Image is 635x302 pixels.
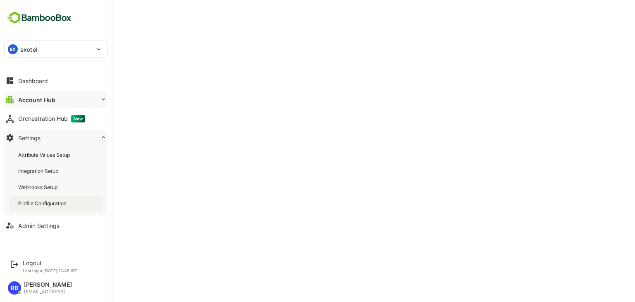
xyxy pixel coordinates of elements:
[71,115,85,122] span: New
[4,91,107,108] button: Account Hub
[23,259,77,266] div: Logout
[18,200,68,207] div: Profile Configuration
[5,41,107,58] div: EXexotel
[4,129,107,146] button: Settings
[18,115,85,122] div: Orchestration Hub
[18,168,60,175] div: Integration Setup
[20,45,38,54] p: exotel
[18,77,48,84] div: Dashboard
[18,151,72,158] div: Attribute Values Setup
[18,134,41,141] div: Settings
[18,96,55,103] div: Account Hub
[18,222,60,229] div: Admin Settings
[24,281,72,288] div: [PERSON_NAME]
[24,289,72,295] div: [EMAIL_ADDRESS]
[4,10,74,26] img: BambooboxFullLogoMark.5f36c76dfaba33ec1ec1367b70bb1252.svg
[4,72,107,89] button: Dashboard
[4,217,107,234] button: Admin Settings
[8,44,18,54] div: EX
[4,110,107,127] button: Orchestration HubNew
[23,268,77,273] p: Last login: [DATE] 12:45 IST
[18,184,59,191] div: Webhooks Setup
[8,281,21,295] div: RB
